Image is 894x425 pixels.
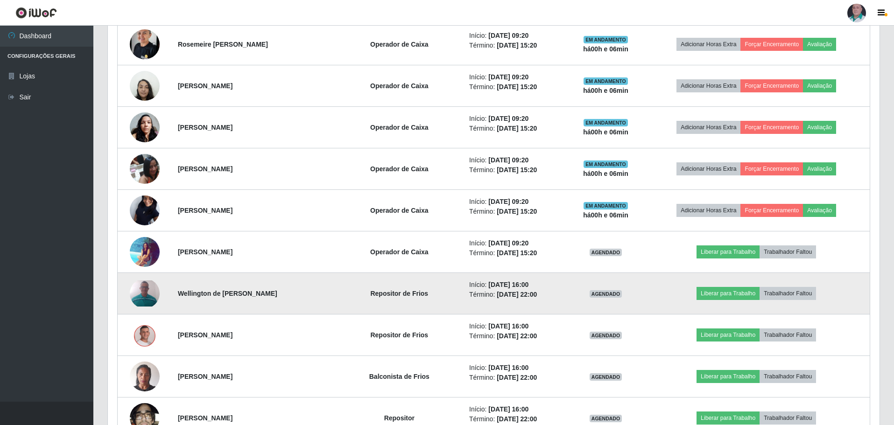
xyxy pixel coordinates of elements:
[590,249,622,256] span: AGENDADO
[384,414,415,422] strong: Repositor
[469,290,563,300] li: Término:
[178,373,232,380] strong: [PERSON_NAME]
[130,177,160,244] img: 1742948591558.jpeg
[469,207,563,216] li: Término:
[488,364,528,371] time: [DATE] 16:00
[130,66,160,105] img: 1696952889057.jpeg
[469,238,563,248] li: Início:
[740,204,803,217] button: Forçar Encerramento
[130,149,160,188] img: 1716827942776.jpeg
[178,41,268,48] strong: Rosemeire [PERSON_NAME]
[583,170,628,177] strong: há 00 h e 06 min
[584,202,628,209] span: EM ANDAMENTO
[760,287,816,300] button: Trabalhador Faltou
[488,32,528,39] time: [DATE] 09:20
[370,82,429,90] strong: Operador de Caixa
[488,405,528,413] time: [DATE] 16:00
[488,198,528,205] time: [DATE] 09:20
[130,25,160,64] img: 1739996135764.jpeg
[497,332,537,340] time: [DATE] 22:00
[488,281,528,288] time: [DATE] 16:00
[469,197,563,207] li: Início:
[584,119,628,126] span: EM ANDAMENTO
[584,36,628,43] span: EM ANDAMENTO
[497,291,537,298] time: [DATE] 22:00
[178,331,232,339] strong: [PERSON_NAME]
[497,125,537,132] time: [DATE] 15:20
[584,160,628,168] span: EM ANDAMENTO
[584,77,628,85] span: EM ANDAMENTO
[469,31,563,41] li: Início:
[497,374,537,381] time: [DATE] 22:00
[178,165,232,173] strong: [PERSON_NAME]
[697,287,760,300] button: Liberar para Trabalho
[469,114,563,124] li: Início:
[740,38,803,51] button: Forçar Encerramento
[697,328,760,341] button: Liberar para Trabalho
[469,82,563,92] li: Término:
[583,87,628,94] strong: há 00 h e 06 min
[130,356,160,396] img: 1733336530631.jpeg
[369,373,429,380] strong: Balconista de Frios
[697,245,760,258] button: Liberar para Trabalho
[583,128,628,136] strong: há 00 h e 06 min
[488,239,528,247] time: [DATE] 09:20
[590,290,622,298] span: AGENDADO
[803,79,836,92] button: Avaliação
[469,321,563,331] li: Início:
[469,165,563,175] li: Término:
[697,370,760,383] button: Liberar para Trabalho
[178,124,232,131] strong: [PERSON_NAME]
[590,332,622,339] span: AGENDADO
[15,7,57,19] img: CoreUI Logo
[697,411,760,425] button: Liberar para Trabalho
[469,41,563,50] li: Término:
[130,323,160,347] img: 1753657794780.jpeg
[803,162,836,175] button: Avaliação
[130,107,160,147] img: 1714848493564.jpeg
[676,79,740,92] button: Adicionar Horas Extra
[370,290,428,297] strong: Repositor de Frios
[760,328,816,341] button: Trabalhador Faltou
[497,42,537,49] time: [DATE] 15:20
[497,166,537,174] time: [DATE] 15:20
[469,280,563,290] li: Início:
[497,208,537,215] time: [DATE] 15:20
[370,331,428,339] strong: Repositor de Frios
[803,121,836,134] button: Avaliação
[803,38,836,51] button: Avaliação
[469,72,563,82] li: Início:
[178,207,232,214] strong: [PERSON_NAME]
[676,38,740,51] button: Adicionar Horas Extra
[676,162,740,175] button: Adicionar Horas Extra
[497,83,537,91] time: [DATE] 15:20
[469,363,563,373] li: Início:
[370,207,429,214] strong: Operador de Caixa
[497,415,537,423] time: [DATE] 22:00
[178,82,232,90] strong: [PERSON_NAME]
[740,79,803,92] button: Forçar Encerramento
[488,73,528,81] time: [DATE] 09:20
[130,280,160,307] img: 1724302399832.jpeg
[370,124,429,131] strong: Operador de Caixa
[488,156,528,164] time: [DATE] 09:20
[740,162,803,175] button: Forçar Encerramento
[469,404,563,414] li: Início:
[178,290,277,297] strong: Wellington de [PERSON_NAME]
[469,331,563,341] li: Término:
[469,373,563,383] li: Término:
[469,124,563,133] li: Término:
[370,165,429,173] strong: Operador de Caixa
[760,245,816,258] button: Trabalhador Faltou
[676,121,740,134] button: Adicionar Horas Extra
[676,204,740,217] button: Adicionar Horas Extra
[590,373,622,381] span: AGENDADO
[130,237,160,267] img: 1748991397943.jpeg
[488,115,528,122] time: [DATE] 09:20
[488,322,528,330] time: [DATE] 16:00
[469,414,563,424] li: Término:
[469,155,563,165] li: Início:
[583,45,628,53] strong: há 00 h e 06 min
[178,248,232,256] strong: [PERSON_NAME]
[803,204,836,217] button: Avaliação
